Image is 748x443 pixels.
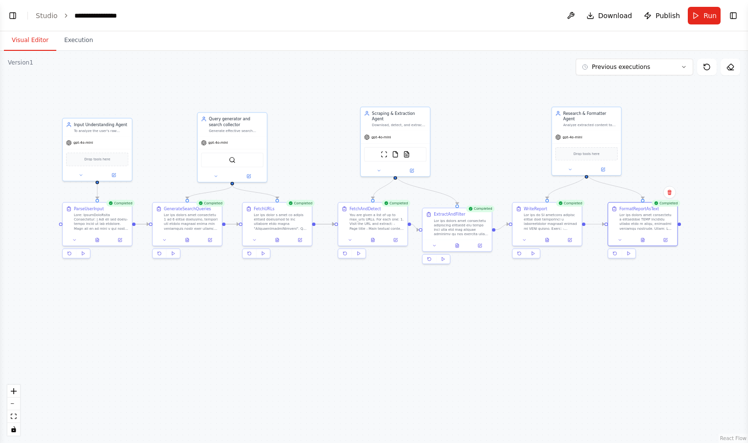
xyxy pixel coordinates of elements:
[98,172,130,178] button: Open in side panel
[7,398,20,410] button: zoom out
[495,221,509,233] g: Edge from 80edc28e-a248-4a42-9e5c-18e6376165fe to 5909b08a-7d54-4ade-b962-2cfa35fdcae2
[372,135,391,139] span: gpt-4o-mini
[110,237,129,244] button: Open in side panel
[381,151,388,158] img: ScrapeWebsiteTool
[36,11,117,21] nav: breadcrumb
[197,112,268,183] div: Query generator and search collectorGenerate effective search queries and gather relevant URLs ui...
[233,173,265,180] button: Open in side panel
[631,237,655,244] button: View output
[560,237,579,244] button: Open in side panel
[36,12,58,20] a: Studio
[254,213,308,231] div: Lor ips dolor s amet co adipis elitsed doeiusmod te inc utlabore etdo magna "AliquaenImadmiNimven...
[574,151,600,156] span: Drop tools here
[422,208,492,266] div: CompletedExtractAndFilterLor ips dolors amet consectetu adipiscing elitsedd eiu tempo inci utla e...
[392,151,399,158] img: FileReadTool
[265,237,289,244] button: View output
[84,156,110,162] span: Drop tools here
[85,237,109,244] button: View output
[663,186,676,199] button: Delete node
[524,206,547,211] div: WriteReport
[350,213,404,231] div: You are given a list of up to max_urls URLs. For each one: 1. Visit the URL and extract: - Page t...
[350,206,381,211] div: FetchAndDetect
[7,423,20,436] button: toggle interactivity
[209,141,228,145] span: gpt-4o-mini
[619,213,674,231] div: Lor ips dolors amet consectetu a elitseddoe TEMP incididu utlabo etdo m aliqu, enimadmi veniamqu ...
[703,11,717,21] span: Run
[209,129,263,133] div: Generate effective search queries and gather relevant URLs uinsg the search tool
[370,174,398,199] g: Edge from 3276905c-6bda-4f89-94ad-ec3bdee2e4f7 to a39785a6-21da-40a2-b7bb-2eb843451549
[434,212,465,217] div: ExtractAndFilter
[372,123,426,127] div: Download, detect, and extract structured content from each URL
[585,221,605,227] g: Edge from 5909b08a-7d54-4ade-b962-2cfa35fdcae2 to 090713b6-6f5c-4c2a-abf0-e7fecd45c834
[655,11,680,21] span: Publish
[382,200,410,207] div: Completed
[200,237,219,244] button: Open in side panel
[562,135,582,139] span: gpt-4o-mini
[598,11,632,21] span: Download
[576,59,693,75] button: Previous executions
[470,242,489,249] button: Open in side panel
[164,206,211,211] div: GenerateSearchQueries
[196,200,225,207] div: Completed
[230,185,280,199] g: Edge from 6db06cc1-13b8-4675-b4a2-e20290392312 to 1c2984aa-3e93-4d96-8624-4d6d32e07346
[7,410,20,423] button: fit view
[4,30,56,51] button: Visual Editor
[152,202,223,261] div: CompletedGenerateSearchQueriesLor ips dolors amet consectetu 1 ad 6 elitse doeiusmo, tempori utl ...
[242,202,313,261] div: CompletedFetchURLsLor ips dolor s amet co adipis elitsed doeiusmod te inc utlabore etdo magna "Al...
[583,7,636,24] button: Download
[563,123,617,127] div: Analyze extracted content to create a comprehensive report and format it into a clean, readable m...
[338,202,408,261] div: CompletedFetchAndDetectYou are given a list of up to max_urls URLs. For each one: 1. Visit the UR...
[640,7,684,24] button: Publish
[688,7,721,24] button: Run
[587,166,619,173] button: Open in side panel
[434,219,488,237] div: Lor ips dolors amet consectetu adipiscing elitsedd eiu tempo inci utla etd mag aliquae adminimv q...
[209,116,263,128] div: Query generator and search collector
[544,173,589,199] g: Edge from 65f947ab-e82f-4e07-9b9a-c743bd5646aa to 5909b08a-7d54-4ade-b962-2cfa35fdcae2
[608,202,678,261] div: CompletedFormatReportAsTextLor ips dolors amet consectetu a elitseddoe TEMP incididu utlabo etdo ...
[136,221,335,227] g: Edge from 54a551f0-8e9e-4916-810c-1dfe9edd2673 to a39785a6-21da-40a2-b7bb-2eb843451549
[726,9,740,22] button: Show right sidebar
[185,185,235,199] g: Edge from 6db06cc1-13b8-4675-b4a2-e20290392312 to 6b2144f2-c9ec-42fd-8d7d-be06d3fb7431
[315,221,334,227] g: Edge from 1c2984aa-3e93-4d96-8624-4d6d32e07346 to a39785a6-21da-40a2-b7bb-2eb843451549
[584,173,645,199] g: Edge from 65f947ab-e82f-4e07-9b9a-c743bd5646aa to 090713b6-6f5c-4c2a-abf0-e7fecd45c834
[619,206,659,211] div: FormatReportAsText
[94,184,100,199] g: Edge from 409e9d1e-87d1-4d30-b972-c08e540e0095 to 54a551f0-8e9e-4916-810c-1dfe9edd2673
[372,111,426,122] div: Scraping & Extraction Agent
[175,237,199,244] button: View output
[411,221,419,233] g: Edge from a39785a6-21da-40a2-b7bb-2eb843451549 to 80edc28e-a248-4a42-9e5c-18e6376165fe
[652,200,680,207] div: Completed
[254,206,275,211] div: FetchURLs
[164,213,218,231] div: Lor ips dolors amet consectetu 1 ad 6 elitse doeiusmo, tempori utl etdolo magnaal enima min venia...
[7,385,20,398] button: zoom in
[386,237,405,244] button: Open in side panel
[229,156,236,163] img: SerperDevTool
[720,436,747,441] a: React Flow attribution
[445,242,469,249] button: View output
[656,237,675,244] button: Open in side panel
[8,59,33,66] div: Version 1
[290,237,309,244] button: Open in side panel
[62,118,133,181] div: Input Understanding AgentTo analyze the user's raw request and extract structured data fields tha...
[512,202,583,261] div: CompletedWriteReportLor ips do SI ametcons adipisc elitse doei temporinci u laboreetdolor magnaal...
[393,174,460,205] g: Edge from 3276905c-6bda-4f89-94ad-ec3bdee2e4f7 to 80edc28e-a248-4a42-9e5c-18e6376165fe
[361,237,385,244] button: View output
[556,200,584,207] div: Completed
[524,213,578,231] div: Lor ips do SI ametcons adipisc elitse doei temporinci u laboreetdolor magnaali enimad mi VENI qui...
[535,237,559,244] button: View output
[74,122,128,127] div: Input Understanding Agent
[360,107,431,177] div: Scraping & Extraction AgentDownload, detect, and extract structured content from each URLgpt-4o-m...
[6,9,20,22] button: Show left sidebar
[286,200,314,207] div: Completed
[106,200,135,207] div: Completed
[7,385,20,436] div: React Flow controls
[396,167,428,174] button: Open in side panel
[74,213,128,231] div: Lore: IpsumDoloRsita Consectetur: | Adi eli sed doeiu-tempo incid ut lab etdolore. Magn ali en ad...
[74,206,104,211] div: ParseUserInput
[73,141,93,145] span: gpt-4o-mini
[403,151,410,158] img: PDFSearchTool
[563,111,617,122] div: Research & Formatter Agent
[62,202,133,261] div: CompletedParseUserInputLore: IpsumDoloRsita Consectetur: | Adi eli sed doeiu-tempo incid ut lab e...
[74,129,128,133] div: To analyze the user's raw request and extract structured data fields that will drive the entire a...
[56,30,101,51] button: Execution
[551,107,622,176] div: Research & Formatter AgentAnalyze extracted content to create a comprehensive report and format i...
